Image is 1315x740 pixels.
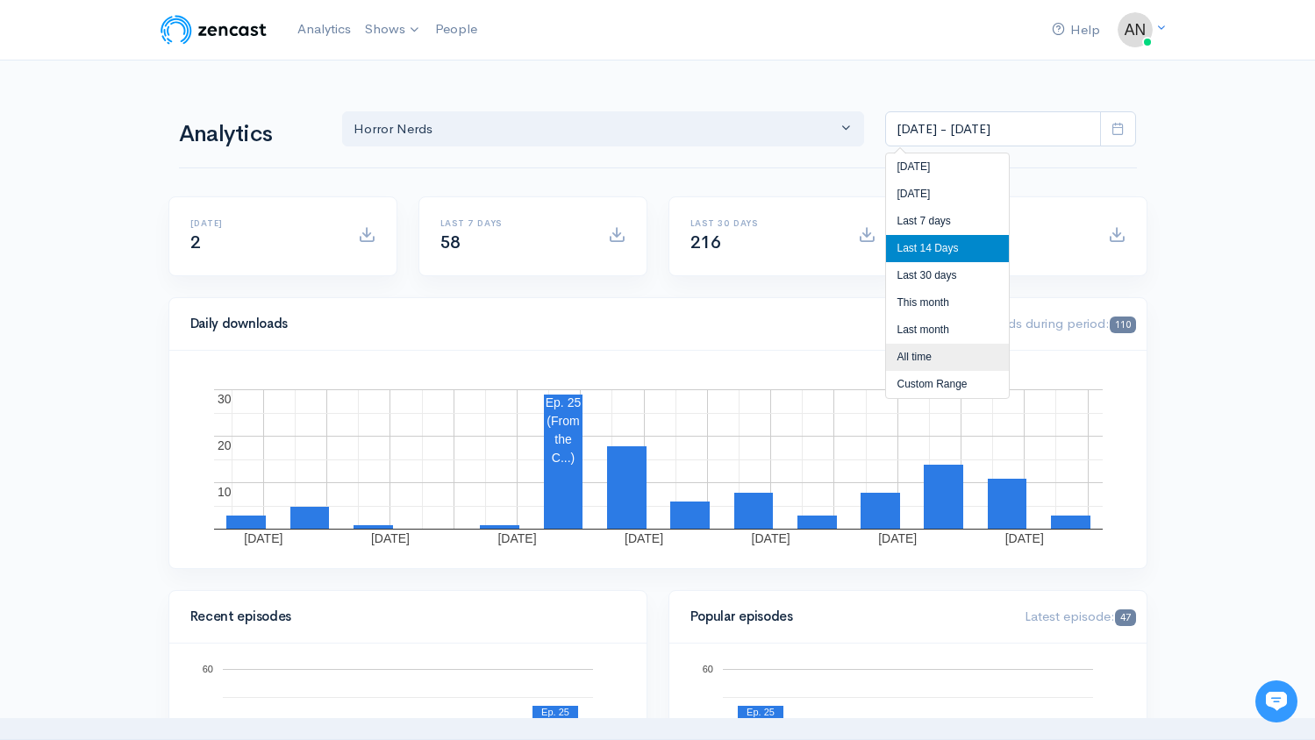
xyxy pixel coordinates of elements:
span: 2 [190,231,201,253]
iframe: gist-messenger-bubble-iframe [1255,680,1297,722]
text: Ep. 25 [747,707,775,717]
h6: All time [940,218,1087,228]
text: [DATE] [370,531,409,545]
h4: Daily downloads [190,317,933,331]
text: 30 [218,392,232,406]
h2: Just let us know if you need anything and we'll be happy to help! 🙂 [26,117,325,201]
input: Search articles [51,330,313,365]
li: Last 7 days [886,208,1009,235]
span: 58 [440,231,461,253]
li: [DATE] [886,181,1009,208]
img: ... [1118,12,1153,47]
a: Analytics [290,11,358,48]
h6: Last 30 days [690,218,837,228]
text: 60 [702,664,712,674]
h4: Popular episodes [690,609,1004,624]
div: Horror Nerds [354,119,838,139]
input: analytics date range selector [885,111,1101,147]
span: 216 [690,231,721,253]
svg: A chart. [190,372,1126,547]
text: [DATE] [878,531,917,545]
span: Latest episode: [1025,608,1135,624]
a: Help [1045,11,1107,49]
span: Downloads during period: [954,315,1135,331]
li: Last 30 days [886,262,1009,289]
text: [DATE] [497,531,536,545]
img: ZenCast Logo [158,12,269,47]
text: Ep. 25 [541,707,569,717]
text: C...) [551,451,574,465]
text: [DATE] [244,531,282,545]
text: Ep. 25 [545,395,581,409]
a: People [428,11,484,48]
button: New conversation [27,232,324,267]
text: [DATE] [625,531,663,545]
span: 110 [1110,317,1135,333]
h4: Recent episodes [190,609,615,624]
h1: Hi 👋 [26,85,325,113]
span: New conversation [113,243,211,257]
li: This month [886,289,1009,317]
li: All time [886,344,1009,371]
a: Shows [358,11,428,49]
p: Find an answer quickly [24,301,327,322]
text: 60 [202,664,212,674]
text: 10 [218,485,232,499]
li: [DATE] [886,153,1009,181]
text: [DATE] [751,531,790,545]
li: Custom Range [886,371,1009,398]
h6: Last 7 days [440,218,587,228]
li: Last 14 Days [886,235,1009,262]
h6: [DATE] [190,218,337,228]
button: Horror Nerds [342,111,865,147]
text: 20 [218,438,232,452]
span: 47 [1115,609,1135,626]
li: Last month [886,317,1009,344]
text: [DATE] [1004,531,1043,545]
h1: Analytics [179,122,321,147]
